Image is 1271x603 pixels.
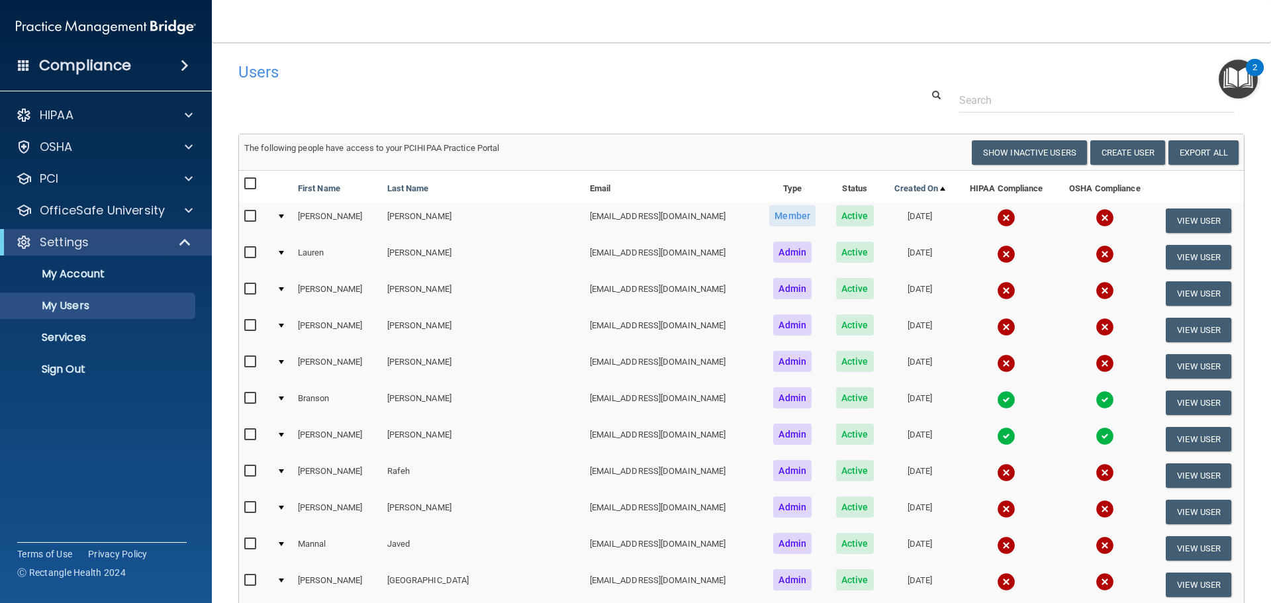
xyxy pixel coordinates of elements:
[997,245,1015,263] img: cross.ca9f0e7f.svg
[836,496,874,518] span: Active
[826,171,883,203] th: Status
[585,203,759,239] td: [EMAIL_ADDRESS][DOMAIN_NAME]
[39,56,131,75] h4: Compliance
[1252,68,1257,85] div: 2
[293,203,382,239] td: [PERSON_NAME]
[883,275,957,312] td: [DATE]
[293,312,382,348] td: [PERSON_NAME]
[836,533,874,554] span: Active
[836,351,874,372] span: Active
[40,171,58,187] p: PCI
[382,567,585,603] td: [GEOGRAPHIC_DATA]
[9,299,189,312] p: My Users
[585,348,759,385] td: [EMAIL_ADDRESS][DOMAIN_NAME]
[836,460,874,481] span: Active
[1166,245,1231,269] button: View User
[16,14,196,40] img: PMB logo
[883,494,957,530] td: [DATE]
[382,275,585,312] td: [PERSON_NAME]
[382,203,585,239] td: [PERSON_NAME]
[1166,500,1231,524] button: View User
[1096,573,1114,591] img: cross.ca9f0e7f.svg
[883,239,957,275] td: [DATE]
[883,385,957,421] td: [DATE]
[88,547,148,561] a: Privacy Policy
[997,463,1015,482] img: cross.ca9f0e7f.svg
[836,205,874,226] span: Active
[1166,318,1231,342] button: View User
[387,181,429,197] a: Last Name
[959,88,1235,113] input: Search
[1096,209,1114,227] img: cross.ca9f0e7f.svg
[293,385,382,421] td: Branson
[382,239,585,275] td: [PERSON_NAME]
[773,242,812,263] span: Admin
[585,457,759,494] td: [EMAIL_ADDRESS][DOMAIN_NAME]
[836,314,874,336] span: Active
[1096,281,1114,300] img: cross.ca9f0e7f.svg
[293,494,382,530] td: [PERSON_NAME]
[836,424,874,445] span: Active
[16,234,192,250] a: Settings
[1056,171,1153,203] th: OSHA Compliance
[836,242,874,263] span: Active
[1166,463,1231,488] button: View User
[773,278,812,299] span: Admin
[293,275,382,312] td: [PERSON_NAME]
[1166,391,1231,415] button: View User
[244,143,500,153] span: The following people have access to your PCIHIPAA Practice Portal
[382,348,585,385] td: [PERSON_NAME]
[382,385,585,421] td: [PERSON_NAME]
[9,331,189,344] p: Services
[585,239,759,275] td: [EMAIL_ADDRESS][DOMAIN_NAME]
[883,567,957,603] td: [DATE]
[585,494,759,530] td: [EMAIL_ADDRESS][DOMAIN_NAME]
[1219,60,1258,99] button: Open Resource Center, 2 new notifications
[298,181,340,197] a: First Name
[972,140,1087,165] button: Show Inactive Users
[40,203,165,218] p: OfficeSafe University
[16,203,193,218] a: OfficeSafe University
[293,239,382,275] td: Lauren
[16,107,193,123] a: HIPAA
[773,387,812,408] span: Admin
[836,387,874,408] span: Active
[40,107,73,123] p: HIPAA
[1166,573,1231,597] button: View User
[1096,427,1114,445] img: tick.e7d51cea.svg
[585,567,759,603] td: [EMAIL_ADDRESS][DOMAIN_NAME]
[238,64,817,81] h4: Users
[1096,318,1114,336] img: cross.ca9f0e7f.svg
[769,205,816,226] span: Member
[1096,391,1114,409] img: tick.e7d51cea.svg
[1166,209,1231,233] button: View User
[9,363,189,376] p: Sign Out
[997,354,1015,373] img: cross.ca9f0e7f.svg
[40,234,89,250] p: Settings
[1090,140,1165,165] button: Create User
[1096,245,1114,263] img: cross.ca9f0e7f.svg
[585,421,759,457] td: [EMAIL_ADDRESS][DOMAIN_NAME]
[883,348,957,385] td: [DATE]
[293,530,382,567] td: Mannal
[585,385,759,421] td: [EMAIL_ADDRESS][DOMAIN_NAME]
[997,391,1015,409] img: tick.e7d51cea.svg
[957,171,1057,203] th: HIPAA Compliance
[382,457,585,494] td: Rafeh
[17,547,72,561] a: Terms of Use
[293,421,382,457] td: [PERSON_NAME]
[883,421,957,457] td: [DATE]
[773,533,812,554] span: Admin
[382,530,585,567] td: Javed
[382,312,585,348] td: [PERSON_NAME]
[293,567,382,603] td: [PERSON_NAME]
[997,209,1015,227] img: cross.ca9f0e7f.svg
[585,530,759,567] td: [EMAIL_ADDRESS][DOMAIN_NAME]
[997,573,1015,591] img: cross.ca9f0e7f.svg
[836,569,874,590] span: Active
[773,351,812,372] span: Admin
[16,139,193,155] a: OSHA
[585,312,759,348] td: [EMAIL_ADDRESS][DOMAIN_NAME]
[883,530,957,567] td: [DATE]
[773,424,812,445] span: Admin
